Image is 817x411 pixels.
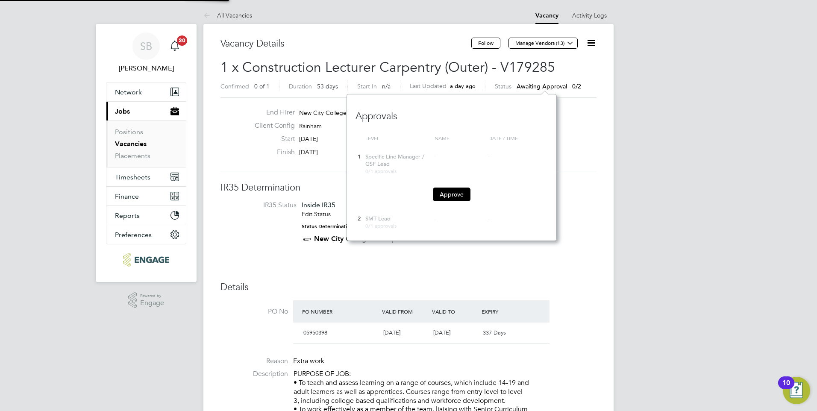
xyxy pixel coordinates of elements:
[382,82,391,90] span: n/a
[488,215,546,223] div: -
[140,292,164,299] span: Powered by
[115,192,139,200] span: Finance
[495,82,511,90] label: Status
[115,231,152,239] span: Preferences
[300,304,380,319] div: PO Number
[106,63,186,73] span: Stephen Brayshaw
[356,102,548,123] h3: Approvals
[166,32,183,60] a: 20
[380,304,430,319] div: Valid From
[299,109,368,117] span: New City College Limited
[486,131,548,146] div: Date / time
[471,38,500,49] button: Follow
[115,211,140,220] span: Reports
[450,82,476,90] span: a day ago
[435,153,484,161] div: -
[572,12,607,19] a: Activity Logs
[317,82,338,90] span: 53 days
[115,88,142,96] span: Network
[220,38,471,50] h3: Vacancy Details
[220,59,555,76] span: 1 x Construction Lecturer Carpentry (Outer) - V179285
[106,32,186,73] a: SB[PERSON_NAME]
[106,187,186,205] button: Finance
[383,329,400,336] span: [DATE]
[430,304,480,319] div: Valid To
[357,82,377,90] label: Start In
[106,167,186,186] button: Timesheets
[293,357,324,365] span: Extra work
[303,329,327,336] span: 05950398
[535,12,558,19] a: Vacancy
[365,215,391,222] span: SMT Lead
[115,128,143,136] a: Positions
[410,82,447,90] label: Last Updated
[783,377,810,404] button: Open Resource Center, 10 new notifications
[248,108,295,117] label: End Hirer
[248,135,295,144] label: Start
[517,82,581,90] span: Awaiting approval - 0/2
[479,304,529,319] div: Expiry
[483,329,506,336] span: 337 Days
[302,201,335,209] span: Inside IR35
[140,299,164,307] span: Engage
[488,153,546,161] div: -
[356,211,363,227] div: 2
[365,167,397,174] span: 0/1 approvals
[299,148,318,156] span: [DATE]
[220,281,597,294] h3: Details
[508,38,578,49] button: Manage Vendors (13)
[106,120,186,167] div: Jobs
[365,153,424,167] span: Specific Line Manager / GSF Lead
[115,173,150,181] span: Timesheets
[299,135,318,143] span: [DATE]
[115,152,150,160] a: Placements
[433,329,450,336] span: [DATE]
[123,253,169,267] img: ncclondon-logo-retina.png
[363,131,432,146] div: Level
[106,82,186,101] button: Network
[220,370,288,379] label: Description
[220,182,597,194] h3: IR35 Determination
[782,383,790,394] div: 10
[96,24,197,282] nav: Main navigation
[248,121,295,130] label: Client Config
[435,215,484,223] div: -
[140,41,152,52] span: SB
[220,357,288,366] label: Reason
[203,12,252,19] a: All Vacancies
[106,225,186,244] button: Preferences
[302,210,331,218] a: Edit Status
[220,307,288,316] label: PO No
[254,82,270,90] span: 0 of 1
[177,35,187,46] span: 20
[115,140,147,148] a: Vacancies
[302,223,380,229] strong: Status Determination Statement
[248,148,295,157] label: Finish
[356,149,363,165] div: 1
[365,222,397,229] span: 0/1 approvals
[229,201,297,210] label: IR35 Status
[106,253,186,267] a: Go to home page
[433,188,470,201] button: Approve
[115,107,130,115] span: Jobs
[128,292,165,308] a: Powered byEngage
[220,82,249,90] label: Confirmed
[289,82,312,90] label: Duration
[106,102,186,120] button: Jobs
[299,122,322,130] span: Rainham
[432,131,486,146] div: Name
[106,206,186,225] button: Reports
